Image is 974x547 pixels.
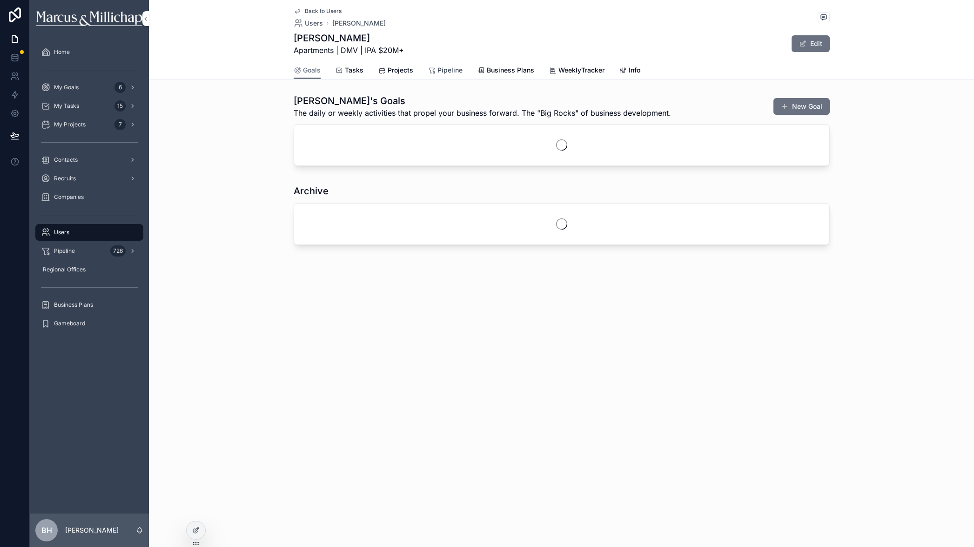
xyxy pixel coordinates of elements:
[294,107,671,119] span: The daily or weekly activities that propel your business forward. The "Big Rocks" of business dev...
[54,121,86,128] span: My Projects
[303,66,321,75] span: Goals
[54,48,70,56] span: Home
[43,266,86,273] span: Regional Offices
[114,82,126,93] div: 6
[305,7,342,15] span: Back to Users
[619,62,640,80] a: Info
[294,7,342,15] a: Back to Users
[294,45,404,56] span: Apartments | DMV | IPA $20M+
[294,19,323,28] a: Users
[30,37,149,344] div: scrollable content
[54,175,76,182] span: Recruits
[35,44,143,60] a: Home
[114,119,126,130] div: 7
[114,100,126,112] div: 15
[35,170,143,187] a: Recruits
[54,84,79,91] span: My Goals
[294,62,321,79] a: Goals
[792,35,830,52] button: Edit
[558,66,605,75] span: WeeklyTracker
[345,66,363,75] span: Tasks
[35,261,143,278] a: Regional Offices
[437,66,463,75] span: Pipeline
[294,185,329,198] h1: Archive
[305,19,323,28] span: Users
[332,19,386,28] a: [PERSON_NAME]
[36,11,142,26] img: App logo
[487,66,534,75] span: Business Plans
[54,301,93,309] span: Business Plans
[41,525,52,536] span: BH
[54,229,69,236] span: Users
[54,193,84,201] span: Companies
[110,245,126,257] div: 726
[35,189,143,205] a: Companies
[65,526,119,535] p: [PERSON_NAME]
[35,116,143,133] a: My Projects7
[35,297,143,313] a: Business Plans
[388,66,413,75] span: Projects
[35,243,143,259] a: Pipeline726
[54,320,85,327] span: Gameboard
[428,62,463,80] a: Pipeline
[629,66,640,75] span: Info
[54,247,75,255] span: Pipeline
[549,62,605,80] a: WeeklyTracker
[294,32,404,45] h1: [PERSON_NAME]
[773,98,830,115] button: New Goal
[35,79,143,96] a: My Goals6
[35,152,143,168] a: Contacts
[35,98,143,114] a: My Tasks15
[378,62,413,80] a: Projects
[35,224,143,241] a: Users
[477,62,534,80] a: Business Plans
[336,62,363,80] a: Tasks
[294,94,671,107] h1: [PERSON_NAME]'s Goals
[54,102,79,110] span: My Tasks
[35,315,143,332] a: Gameboard
[54,156,78,164] span: Contacts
